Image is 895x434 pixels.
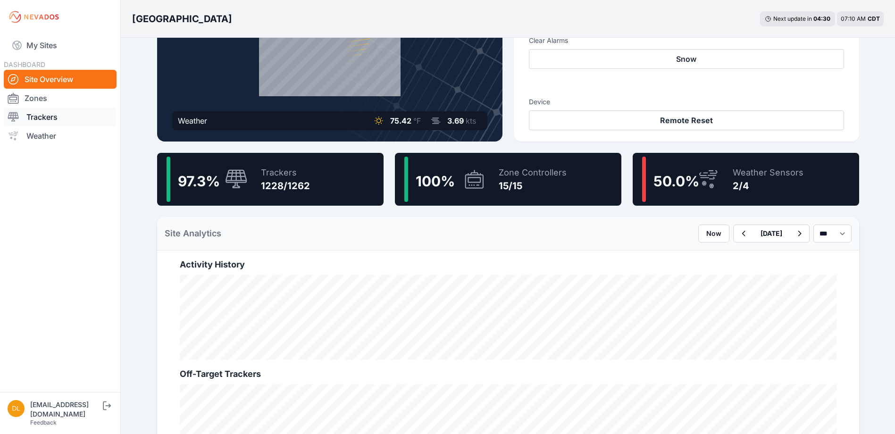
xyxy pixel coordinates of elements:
span: DASHBOARD [4,60,45,68]
a: Zones [4,89,117,108]
button: Remote Reset [529,110,844,130]
button: Now [698,225,729,242]
h2: Site Analytics [165,227,221,240]
a: Weather [4,126,117,145]
nav: Breadcrumb [132,7,232,31]
a: Trackers [4,108,117,126]
a: My Sites [4,34,117,57]
a: Site Overview [4,70,117,89]
span: 3.69 [447,116,464,125]
div: Weather Sensors [733,166,803,179]
h3: Device [529,97,844,107]
h3: [GEOGRAPHIC_DATA] [132,12,232,25]
span: 97.3 % [178,173,220,190]
span: 07:10 AM [841,15,866,22]
span: 50.0 % [653,173,699,190]
div: Trackers [261,166,310,179]
span: kts [466,116,476,125]
div: 2/4 [733,179,803,192]
div: Zone Controllers [499,166,567,179]
img: Nevados [8,9,60,25]
h3: Clear Alarms [529,36,844,45]
h2: Off-Target Trackers [180,367,836,381]
h2: Activity History [180,258,836,271]
span: °F [413,116,421,125]
a: 100%Zone Controllers15/15 [395,153,621,206]
div: 04 : 30 [813,15,830,23]
a: Feedback [30,419,57,426]
button: Snow [529,49,844,69]
div: [EMAIL_ADDRESS][DOMAIN_NAME] [30,400,101,419]
span: CDT [868,15,880,22]
span: 75.42 [390,116,411,125]
img: dlay@prim.com [8,400,25,417]
span: 100 % [416,173,455,190]
span: Next update in [773,15,812,22]
button: [DATE] [753,225,790,242]
a: 50.0%Weather Sensors2/4 [633,153,859,206]
a: 97.3%Trackers1228/1262 [157,153,384,206]
div: Weather [178,115,207,126]
div: 15/15 [499,179,567,192]
div: 1228/1262 [261,179,310,192]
